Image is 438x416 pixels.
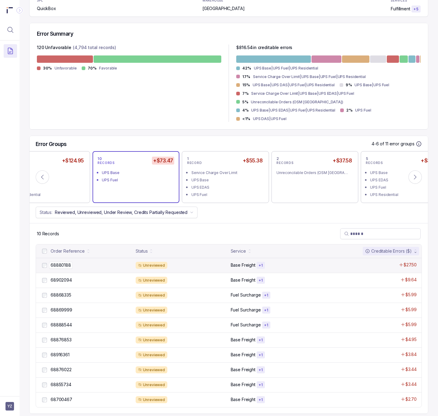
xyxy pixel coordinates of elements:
[253,82,335,88] p: UPS Base|UPS DAS|UPS Fuel|UPS Residential
[136,381,167,389] div: Unreviewed
[136,307,167,314] div: Unreviewed
[37,5,56,12] p: QuickBox
[55,209,187,215] p: Reviewed, Unreviewed, Under Review, Credits Partially Requested
[51,307,72,313] p: 68869999
[242,100,248,105] p: 5%
[231,307,261,313] p: Fuel Surcharge
[405,396,417,402] p: $2.70
[136,292,167,299] div: Unreviewed
[12,184,84,190] div: UPS Fuel
[242,66,251,71] p: 42%
[152,157,174,165] h5: +$73.47
[51,352,69,358] p: 68916361
[202,5,245,12] p: [GEOGRAPHIC_DATA]
[98,156,102,161] p: 10
[51,382,71,388] p: 68855734
[231,248,246,254] div: Service
[187,156,189,161] p: 1
[242,108,249,113] p: 4%
[405,381,417,387] p: $3.44
[98,161,115,165] p: RECORDS
[16,7,23,14] div: Collapse Icon
[136,277,167,284] div: Unreviewed
[254,65,318,71] p: UPS Base|UPS Fuel|UPS Residential
[4,23,17,37] button: Menu Icon Button MagnifyingGlassIcon
[413,7,419,12] p: + 5
[51,367,72,373] p: 68876022
[253,74,366,80] p: Service Charge Over Limit|UPS Base|UPS Fuel|UPS Residential
[405,292,417,298] p: $5.99
[231,352,255,358] p: Base Freight
[231,322,261,328] p: Fuel Surcharge
[36,141,67,148] h5: Error Groups
[136,396,167,404] div: Unreviewed
[42,338,47,343] input: checkbox-checkbox
[391,6,410,12] p: Fulfillment
[251,107,335,113] p: UPS Base|UPS EDAS|UPS Fuel|UPS Residential
[241,157,264,165] h5: +$55.38
[51,322,72,328] p: 68888544
[390,141,415,147] p: error groups
[73,44,116,52] p: (4,794 total records)
[191,184,263,190] div: UPS EDAS
[49,262,73,268] p: 68880188
[405,307,417,313] p: $5.99
[191,192,263,198] div: UPS Fuel
[331,157,353,165] h5: +$37.58
[88,66,97,71] p: 70%
[12,170,84,176] div: UPS Base
[405,366,417,372] p: $3.44
[36,207,198,218] button: Status:Reviewed, Unreviewed, Under Review, Credits Partially Requested
[231,382,255,388] p: Base Freight
[136,262,167,269] div: Unreviewed
[258,353,263,357] p: + 1
[251,99,343,105] p: Unreconcilable Orders (OSM [GEOGRAPHIC_DATA])
[258,397,263,402] p: + 1
[346,83,352,87] p: 9%
[51,277,72,283] p: 68902094
[366,156,369,161] p: 5
[37,44,71,52] p: 120 Unfavorable
[366,161,383,165] p: RECORDS
[42,323,47,328] input: checkbox-checkbox
[42,397,47,402] input: checkbox-checkbox
[231,277,255,283] p: Base Freight
[251,91,354,97] p: Service Charge Over Limit|UPS Base|UPS EDAS|UPS Fuel
[231,337,255,343] p: Base Freight
[42,278,47,283] input: checkbox-checkbox
[405,351,417,357] p: $3.84
[355,107,371,113] p: UPS Fuel
[5,402,14,411] button: User initials
[191,177,263,183] div: UPS Base
[258,278,263,283] p: + 1
[242,91,249,96] p: 7%
[51,396,72,403] p: 68700467
[136,248,148,254] div: Status
[404,262,417,268] p: $27.50
[37,231,59,237] p: 10 Records
[187,161,202,165] p: RECORD
[51,337,72,343] p: 68876853
[4,44,17,58] button: Menu Icon Button DocumentTextIcon
[242,116,251,121] p: <1%
[40,209,52,215] p: Status:
[264,308,269,313] p: + 1
[12,192,84,198] div: UPS Residential
[231,367,255,373] p: Base Freight
[276,156,279,161] p: 2
[99,65,117,71] p: Favorable
[405,277,417,283] p: $9.64
[43,66,52,71] p: 30%
[242,74,251,79] p: 17%
[242,83,250,87] p: 15%
[42,263,47,268] input: checkbox-checkbox
[231,292,261,298] p: Fuel Surcharge
[42,382,47,387] input: checkbox-checkbox
[191,170,263,176] div: Service Charge Over Limit
[42,368,47,372] input: checkbox-checkbox
[231,262,255,268] p: Base Freight
[405,322,417,328] p: $5.99
[51,292,71,298] p: 68868335
[258,382,263,387] p: + 1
